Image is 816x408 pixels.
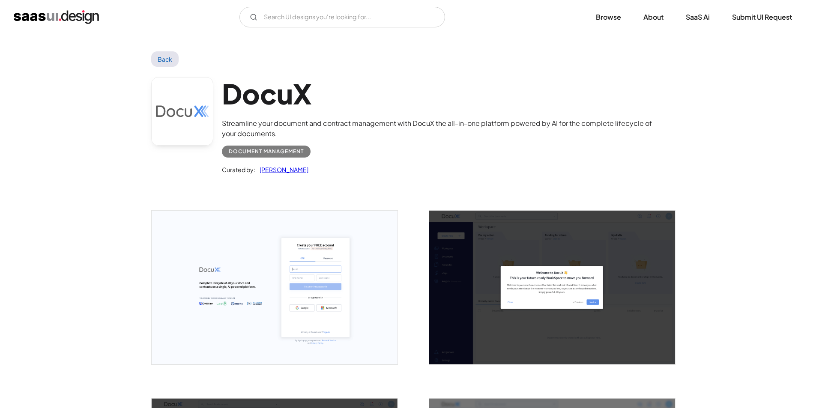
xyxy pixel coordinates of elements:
[222,77,665,110] h1: DocuX
[222,118,665,139] div: Streamline your document and contract management with DocuX the all-in-one platform powered by AI...
[222,164,255,175] div: Curated by:
[429,211,675,364] a: open lightbox
[633,8,674,27] a: About
[151,51,179,67] a: Back
[676,8,720,27] a: SaaS Ai
[152,211,398,364] a: open lightbox
[152,211,398,364] img: 649c04d0f44565b924e66df9_Docux%20Signup%20Screen.png
[239,7,445,27] input: Search UI designs you're looking for...
[14,10,99,24] a: home
[229,146,304,157] div: Document Management
[239,7,445,27] form: Email Form
[429,211,675,364] img: 649c04e129ddd0d77ca03f31_Docux%20Welcome%20Screen.png
[586,8,631,27] a: Browse
[722,8,802,27] a: Submit UI Request
[255,164,308,175] a: [PERSON_NAME]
